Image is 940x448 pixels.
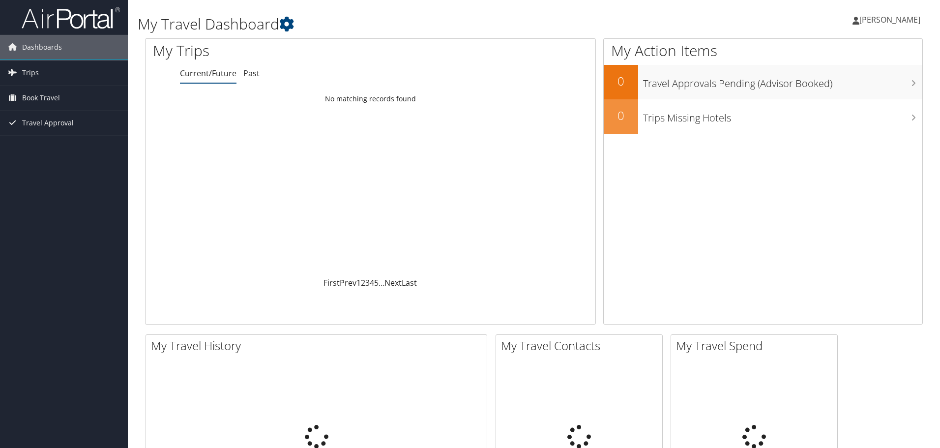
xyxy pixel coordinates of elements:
a: 2 [361,277,365,288]
h3: Travel Approvals Pending (Advisor Booked) [643,72,922,90]
a: 1 [356,277,361,288]
h2: My Travel Spend [676,337,837,354]
a: 3 [365,277,370,288]
a: Current/Future [180,68,236,79]
img: airportal-logo.png [22,6,120,30]
h2: My Travel Contacts [501,337,662,354]
span: Travel Approval [22,111,74,135]
span: Trips [22,60,39,85]
a: 0Trips Missing Hotels [604,99,922,134]
span: [PERSON_NAME] [859,14,920,25]
span: … [379,277,384,288]
a: [PERSON_NAME] [852,5,930,34]
a: Next [384,277,402,288]
span: Book Travel [22,86,60,110]
a: First [323,277,340,288]
h1: My Action Items [604,40,922,61]
a: 4 [370,277,374,288]
a: 5 [374,277,379,288]
a: Prev [340,277,356,288]
a: 0Travel Approvals Pending (Advisor Booked) [604,65,922,99]
a: Past [243,68,260,79]
h1: My Travel Dashboard [138,14,666,34]
td: No matching records found [146,90,595,108]
h3: Trips Missing Hotels [643,106,922,125]
span: Dashboards [22,35,62,60]
a: Last [402,277,417,288]
h2: My Travel History [151,337,487,354]
h2: 0 [604,73,638,90]
h1: My Trips [153,40,401,61]
h2: 0 [604,107,638,124]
